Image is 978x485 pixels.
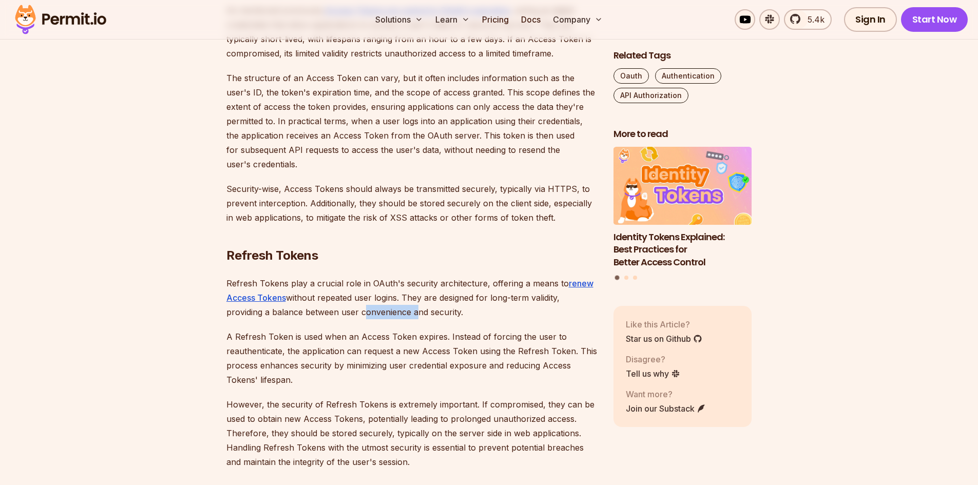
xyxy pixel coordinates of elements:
a: 5.4k [784,9,832,30]
h3: Identity Tokens Explained: Best Practices for Better Access Control [613,230,752,268]
a: Sign In [844,7,897,32]
a: Identity Tokens Explained: Best Practices for Better Access ControlIdentity Tokens Explained: Bes... [613,147,752,269]
p: Like this Article? [626,318,702,330]
a: Join our Substack [626,402,706,414]
p: Want more? [626,387,706,400]
a: Start Now [901,7,968,32]
button: Learn [431,9,474,30]
a: Oauth [613,68,649,84]
button: Company [549,9,607,30]
p: Disagree? [626,353,680,365]
a: Tell us why [626,367,680,379]
p: Security-wise, Access Tokens should always be transmitted securely, typically via HTTPS, to preve... [226,182,597,225]
button: Go to slide 1 [615,275,620,280]
p: The structure of an Access Token can vary, but it often includes information such as the user's I... [226,71,597,171]
a: Docs [517,9,545,30]
button: Go to slide 3 [633,275,637,279]
p: Refresh Tokens play a crucial role in OAuth's security architecture, offering a means to without ... [226,276,597,319]
p: A Refresh Token is used when an Access Token expires. Instead of forcing the user to reauthentica... [226,329,597,387]
span: 5.4k [801,13,824,26]
h2: More to read [613,128,752,141]
p: However, the security of Refresh Tokens is extremely important. If compromised, they can be used ... [226,397,597,469]
h2: Related Tags [613,49,752,62]
img: Identity Tokens Explained: Best Practices for Better Access Control [613,147,752,225]
button: Go to slide 2 [624,275,628,279]
a: Authentication [655,68,721,84]
button: Solutions [371,9,427,30]
img: Permit logo [10,2,111,37]
strong: Refresh Tokens [226,248,318,263]
a: Star us on Github [626,332,702,344]
li: 1 of 3 [613,147,752,269]
a: API Authorization [613,88,688,103]
div: Posts [613,147,752,281]
a: Pricing [478,9,513,30]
